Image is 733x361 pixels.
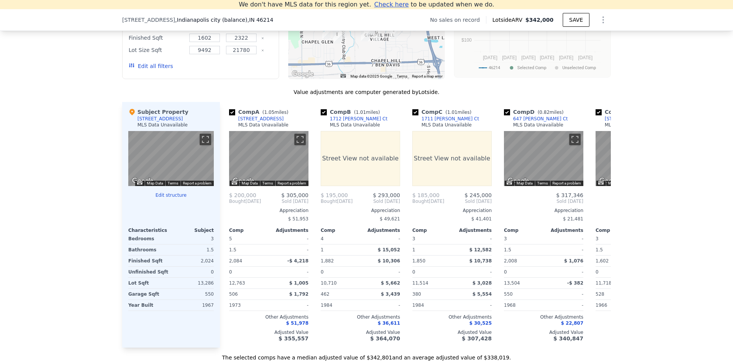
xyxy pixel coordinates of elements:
[129,32,185,43] div: Finished Sqft
[504,116,568,122] a: 647 [PERSON_NAME] Ct
[229,269,232,275] span: 0
[412,207,492,214] div: Appreciation
[567,280,583,286] span: -$ 382
[462,335,492,342] span: $ 307,428
[534,110,567,115] span: ( miles)
[231,176,256,186] a: Open this area in Google Maps (opens a new window)
[412,198,444,204] div: [DATE]
[537,181,548,185] a: Terms
[504,131,583,186] div: Map
[171,227,214,233] div: Subject
[412,280,428,286] span: 11,514
[247,17,273,23] span: , IN 46214
[373,192,400,198] span: $ 293,000
[465,192,492,198] span: $ 245,000
[173,244,214,255] div: 1.5
[471,216,492,222] span: $ 41,401
[229,192,256,198] span: $ 200,000
[372,28,381,41] div: 7503 Halsted Dr
[289,291,308,297] span: $ 1,792
[412,258,425,264] span: 1,850
[506,176,531,186] a: Open this area in Google Maps (opens a new window)
[128,131,214,186] div: Map
[261,49,264,52] button: Clear
[229,198,261,204] div: [DATE]
[321,116,387,122] a: 1712 [PERSON_NAME] Ct
[259,110,291,115] span: ( miles)
[229,108,291,116] div: Comp A
[504,207,583,214] div: Appreciation
[229,300,267,311] div: 1973
[279,335,308,342] span: $ 355,557
[360,227,400,233] div: Adjustments
[412,269,415,275] span: 0
[356,110,366,115] span: 1.01
[129,62,173,70] button: Edit all filters
[545,244,583,255] div: -
[341,74,346,78] button: Keyboard shortcuts
[137,116,183,122] div: [STREET_ADDRESS]
[128,108,188,116] div: Subject Property
[454,300,492,311] div: -
[608,181,624,186] button: Map Data
[321,244,359,255] div: 1
[350,74,392,78] span: Map data ©2025 Google
[596,131,675,186] div: Map
[321,314,400,320] div: Other Adjustments
[469,321,492,326] span: $ 30,525
[397,74,407,78] a: Terms
[454,233,492,244] div: -
[229,329,308,335] div: Adjusted Value
[504,198,583,204] span: Sold [DATE]
[229,258,242,264] span: 2,084
[130,176,155,186] a: Open this area in Google Maps (opens a new window)
[492,16,525,24] span: Lotside ARV
[128,300,170,311] div: Year Built
[281,192,308,198] span: $ 305,000
[412,244,450,255] div: 1
[130,176,155,186] img: Google
[128,278,170,288] div: Lot Sqft
[128,267,170,277] div: Unfinished Sqft
[129,45,185,55] div: Lot Size Sqft
[290,69,315,79] a: Open this area in Google Maps (opens a new window)
[270,267,308,277] div: -
[552,181,581,185] a: Report a problem
[262,181,273,185] a: Terms
[596,269,599,275] span: 0
[229,291,238,297] span: 506
[173,256,214,266] div: 2,024
[128,192,214,198] button: Edit structure
[504,227,544,233] div: Comp
[412,74,442,78] a: Report a map error
[137,181,142,185] button: Keyboard shortcuts
[321,236,324,241] span: 4
[294,134,306,145] button: Toggle fullscreen view
[183,181,212,185] a: Report a problem
[229,314,308,320] div: Other Adjustments
[605,116,650,122] div: [STREET_ADDRESS]
[513,122,563,128] div: MLS Data Unavailable
[563,13,589,27] button: SAVE
[290,69,315,79] img: Google
[561,321,583,326] span: $ 22,807
[374,1,408,8] span: Check here
[322,26,331,39] div: 510 Claymont Ct
[361,28,369,41] div: 420 Ashford Ct
[321,329,400,335] div: Adjusted Value
[289,280,308,286] span: $ 1,005
[381,280,400,286] span: $ 5,662
[504,236,507,241] span: 3
[442,110,475,115] span: ( miles)
[321,227,360,233] div: Comp
[447,110,457,115] span: 1.01
[261,37,264,40] button: Clear
[504,244,542,255] div: 1.5
[596,329,675,335] div: Adjusted Value
[229,280,245,286] span: 12,763
[412,314,492,320] div: Other Adjustments
[559,55,573,60] text: [DATE]
[596,116,650,122] a: [STREET_ADDRESS]
[128,289,170,299] div: Garage Sqft
[270,300,308,311] div: -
